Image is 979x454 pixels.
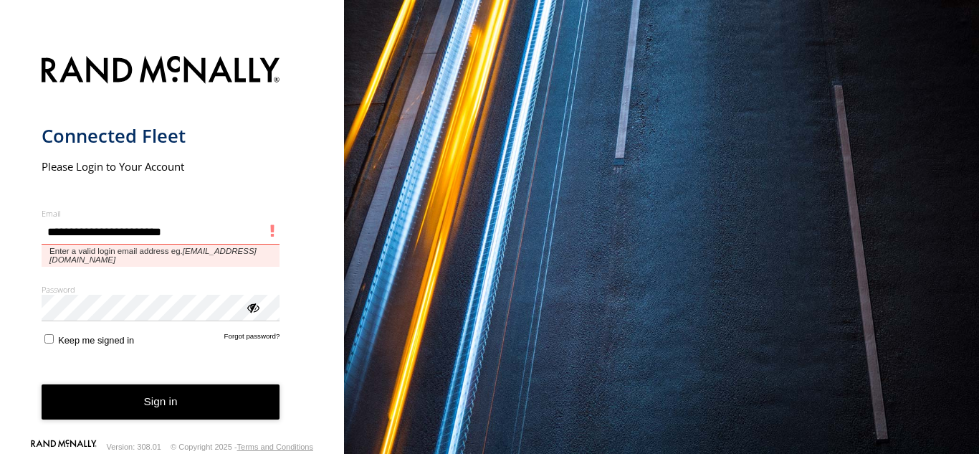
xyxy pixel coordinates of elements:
a: Visit our Website [31,440,97,454]
h1: Connected Fleet [42,124,280,148]
form: main [42,47,303,443]
div: © Copyright 2025 - [171,443,313,451]
label: Email [42,208,280,219]
span: Enter a valid login email address eg. [42,245,280,267]
span: Keep me signed in [58,335,134,346]
div: ViewPassword [245,300,259,314]
input: Keep me signed in [44,334,54,344]
label: Password [42,284,280,295]
a: Terms and Conditions [237,443,313,451]
div: Version: 308.01 [107,443,161,451]
img: Rand McNally [42,53,280,90]
h2: Please Login to Your Account [42,159,280,174]
button: Sign in [42,384,280,420]
em: [EMAIL_ADDRESS][DOMAIN_NAME] [49,247,257,264]
a: Forgot password? [224,332,280,346]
